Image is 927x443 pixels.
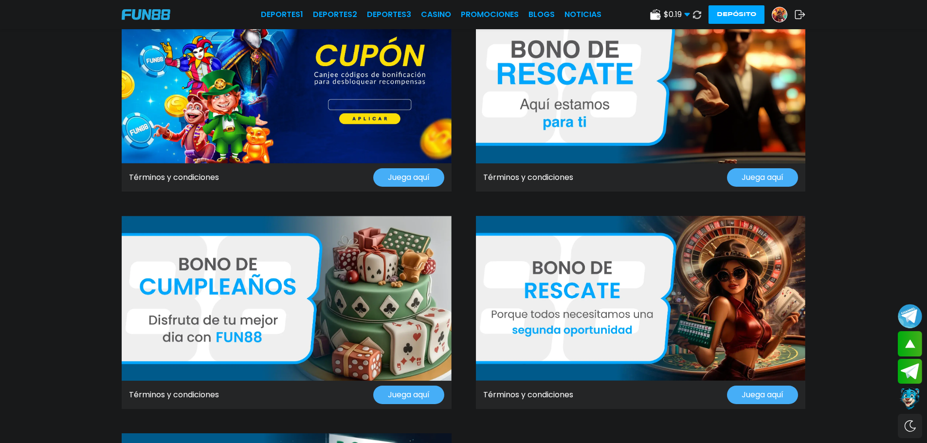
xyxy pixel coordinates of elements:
div: Switch theme [898,414,922,438]
button: Contact customer service [898,386,922,411]
button: Depósito [709,5,764,24]
a: CASINO [421,9,451,20]
button: Join telegram [898,359,922,384]
img: Company Logo [122,9,170,20]
button: Juega aquí [727,168,798,187]
button: Juega aquí [373,386,444,404]
img: Promo Banner [122,216,452,381]
button: Juega aquí [373,168,444,187]
button: Juega aquí [727,386,798,404]
a: Términos y condiciones [483,389,573,401]
a: Deportes2 [313,9,357,20]
button: scroll up [898,331,922,356]
img: Promo Banner [476,216,806,381]
a: BLOGS [528,9,555,20]
button: Join telegram channel [898,303,922,329]
a: NOTICIAS [564,9,601,20]
a: Deportes1 [261,9,303,20]
a: Avatar [772,7,795,22]
img: Avatar [772,7,787,22]
a: Términos y condiciones [129,172,219,183]
a: Promociones [461,9,519,20]
span: $ 0.19 [664,9,690,20]
a: Deportes3 [367,9,411,20]
a: Términos y condiciones [483,172,573,183]
a: Términos y condiciones [129,389,219,401]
